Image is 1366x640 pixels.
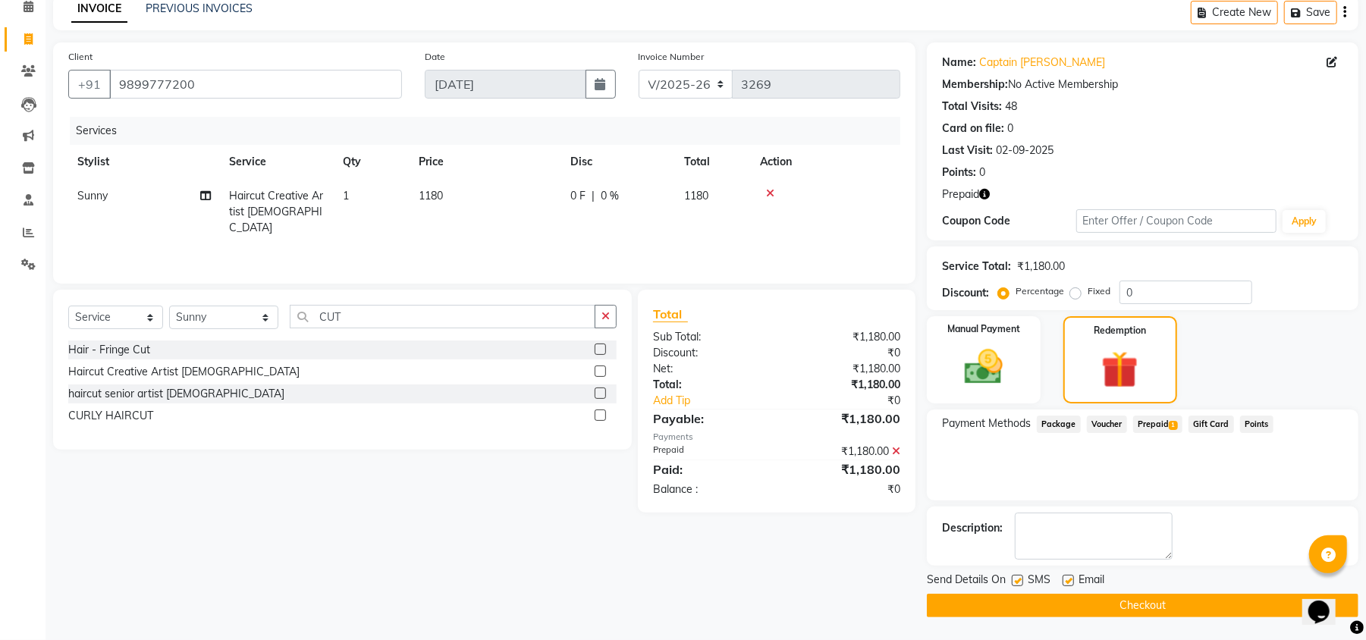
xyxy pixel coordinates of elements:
a: Captain [PERSON_NAME] [979,55,1105,71]
div: ₹1,180.00 [777,329,912,345]
span: | [592,188,595,204]
label: Redemption [1094,324,1146,337]
div: Payable: [642,409,777,428]
div: ₹1,180.00 [777,361,912,377]
div: haircut senior artist [DEMOGRAPHIC_DATA] [68,386,284,402]
label: Percentage [1016,284,1064,298]
button: Save [1284,1,1337,24]
div: Hair - Fringe Cut [68,342,150,358]
th: Total [675,145,751,179]
span: SMS [1028,572,1050,591]
span: 1180 [684,189,708,202]
span: Package [1037,416,1081,433]
div: Points: [942,165,976,180]
span: 0 % [601,188,619,204]
th: Stylist [68,145,220,179]
span: Gift Card [1189,416,1234,433]
label: Client [68,50,93,64]
div: ₹0 [777,345,912,361]
span: Prepaid [1133,416,1182,433]
span: 1 [1169,421,1177,430]
div: 0 [1007,121,1013,136]
button: Apply [1283,210,1326,233]
div: Net: [642,361,777,377]
div: ₹1,180.00 [777,377,912,393]
label: Date [425,50,445,64]
th: Price [410,145,561,179]
div: CURLY HAIRCUT [68,408,153,424]
img: _cash.svg [953,345,1015,389]
button: Checkout [927,594,1358,617]
div: Total Visits: [942,99,1002,115]
div: Payments [653,431,900,444]
div: Prepaid [642,444,777,460]
div: Services [70,117,912,145]
div: Discount: [942,285,989,301]
div: No Active Membership [942,77,1343,93]
img: _gift.svg [1090,347,1150,393]
input: Search or Scan [290,305,595,328]
span: Sunny [77,189,108,202]
div: Name: [942,55,976,71]
button: Create New [1191,1,1278,24]
span: Payment Methods [942,416,1031,431]
div: ₹0 [777,482,912,497]
div: Description: [942,520,1003,536]
div: 02-09-2025 [996,143,1054,158]
span: Total [653,306,688,322]
div: Discount: [642,345,777,361]
th: Action [751,145,900,179]
div: Card on file: [942,121,1004,136]
div: ₹0 [799,393,912,409]
span: 1 [343,189,349,202]
input: Search by Name/Mobile/Email/Code [109,70,402,99]
span: Voucher [1087,416,1127,433]
button: +91 [68,70,111,99]
span: Haircut Creative Artist [DEMOGRAPHIC_DATA] [229,189,323,234]
input: Enter Offer / Coupon Code [1076,209,1277,233]
div: Paid: [642,460,777,478]
div: Sub Total: [642,329,777,345]
div: Balance : [642,482,777,497]
span: Send Details On [927,572,1006,591]
div: ₹1,180.00 [777,444,912,460]
div: 48 [1005,99,1017,115]
div: Total: [642,377,777,393]
th: Disc [561,145,675,179]
div: Service Total: [942,259,1011,275]
div: Membership: [942,77,1008,93]
span: Prepaid [942,187,979,202]
div: ₹1,180.00 [1017,259,1065,275]
span: 1180 [419,189,443,202]
th: Service [220,145,334,179]
div: Haircut Creative Artist [DEMOGRAPHIC_DATA] [68,364,300,380]
div: Coupon Code [942,213,1076,229]
label: Manual Payment [947,322,1020,336]
span: Points [1240,416,1273,433]
a: PREVIOUS INVOICES [146,2,253,15]
a: Add Tip [642,393,799,409]
div: Last Visit: [942,143,993,158]
th: Qty [334,145,410,179]
label: Invoice Number [639,50,705,64]
div: ₹1,180.00 [777,409,912,428]
div: 0 [979,165,985,180]
label: Fixed [1088,284,1110,298]
span: Email [1079,572,1104,591]
div: ₹1,180.00 [777,460,912,478]
span: 0 F [570,188,586,204]
iframe: chat widget [1302,579,1351,625]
